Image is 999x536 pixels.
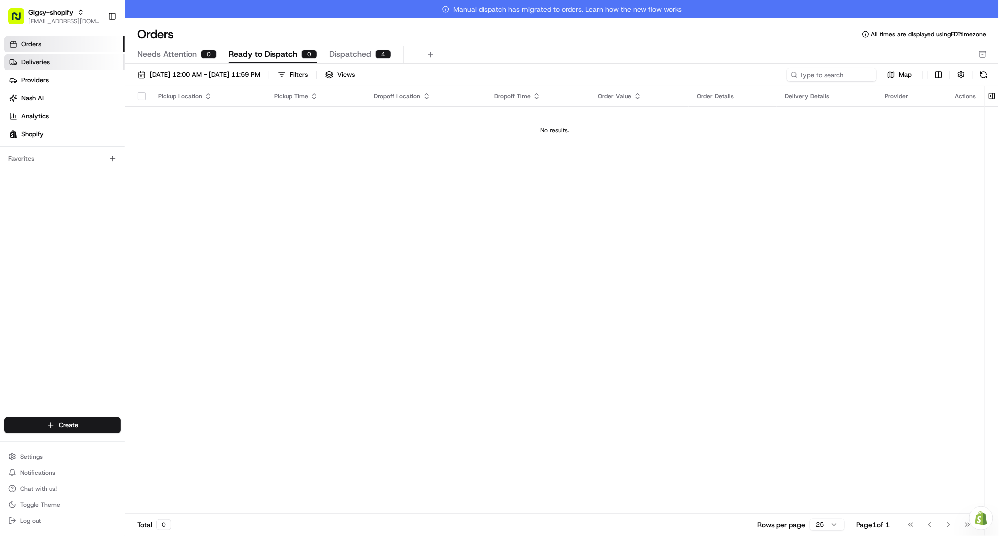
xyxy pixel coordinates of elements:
[59,421,78,430] span: Create
[31,155,81,163] span: [PERSON_NAME]
[6,192,81,210] a: 📗Knowledge Base
[20,517,41,525] span: Log out
[598,92,681,100] div: Order Value
[4,72,125,88] a: Providers
[21,95,39,113] img: 9188753566659_6852d8bf1fb38e338040_72.png
[337,70,355,79] span: Views
[4,36,125,52] a: Orders
[10,197,18,205] div: 📗
[785,92,869,100] div: Delivery Details
[885,92,939,100] div: Provider
[4,54,125,70] a: Deliveries
[26,64,165,75] input: Clear
[4,108,125,124] a: Analytics
[155,128,182,140] button: See all
[21,130,44,139] span: Shopify
[158,92,258,100] div: Pickup Location
[10,95,28,113] img: 1736555255976-a54dd68f-1ca7-489b-9aae-adbdc363a1c4
[955,92,976,100] div: Actions
[274,92,358,100] div: Pickup Time
[95,196,161,206] span: API Documentation
[757,520,806,530] p: Rows per page
[137,26,174,42] h1: Orders
[81,192,165,210] a: 💻API Documentation
[881,69,919,81] button: Map
[21,40,41,49] span: Orders
[4,90,125,106] a: Nash AI
[156,519,171,530] div: 0
[229,48,297,60] span: Ready to Dispatch
[4,417,121,433] button: Create
[83,155,87,163] span: •
[133,68,265,82] button: [DATE] 12:00 AM - [DATE] 11:59 PM
[697,92,769,100] div: Order Details
[21,58,50,67] span: Deliveries
[137,48,197,60] span: Needs Attention
[321,68,359,82] button: Views
[21,112,49,121] span: Analytics
[20,501,60,509] span: Toggle Theme
[442,4,682,14] span: Manual dispatch has migrated to orders. Learn how the new flow works
[977,68,991,82] button: Refresh
[9,130,17,138] img: Shopify logo
[21,76,49,85] span: Providers
[45,95,164,105] div: Start new chat
[10,10,30,30] img: Nash
[4,450,121,464] button: Settings
[129,126,980,134] div: No results.
[494,92,582,100] div: Dropoff Time
[10,40,182,56] p: Welcome 👋
[899,70,912,79] span: Map
[10,130,64,138] div: Past conversations
[89,155,109,163] span: [DATE]
[4,126,125,142] a: Shopify
[150,70,260,79] span: [DATE] 12:00 AM - [DATE] 11:59 PM
[71,220,121,228] a: Powered byPylon
[301,50,317,59] div: 0
[20,469,55,477] span: Notifications
[273,68,312,82] button: Filters
[137,519,171,530] div: Total
[787,68,877,82] input: Type to search
[20,453,43,461] span: Settings
[20,196,77,206] span: Knowledge Base
[20,485,57,493] span: Chat with us!
[28,7,73,17] button: Gigsy-shopify
[4,482,121,496] button: Chat with us!
[45,105,138,113] div: We're available if you need us!
[4,151,121,167] div: Favorites
[10,145,26,161] img: Sarah Lucier
[4,4,104,28] button: Gigsy-shopify[EMAIL_ADDRESS][DOMAIN_NAME]
[85,197,93,205] div: 💻
[100,221,121,228] span: Pylon
[857,520,890,530] div: Page 1 of 1
[21,94,44,103] span: Nash AI
[871,30,987,38] span: All times are displayed using EDT timezone
[28,17,100,25] button: [EMAIL_ADDRESS][DOMAIN_NAME]
[170,98,182,110] button: Start new chat
[201,50,217,59] div: 0
[290,70,308,79] div: Filters
[4,466,121,480] button: Notifications
[329,48,371,60] span: Dispatched
[375,50,391,59] div: 4
[4,498,121,512] button: Toggle Theme
[374,92,479,100] div: Dropoff Location
[4,514,121,528] button: Log out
